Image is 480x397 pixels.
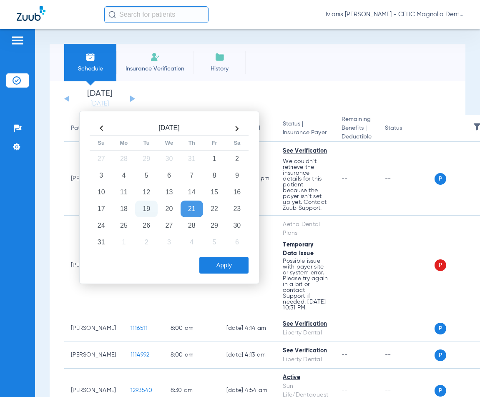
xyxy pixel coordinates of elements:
[283,355,328,364] div: Liberty Dental
[131,352,150,358] span: 1114992
[85,52,95,62] img: Schedule
[215,52,225,62] img: History
[71,124,117,133] div: Patient Name
[113,122,226,136] th: [DATE]
[283,220,328,238] div: Aetna Dental Plans
[131,387,153,393] span: 1293540
[17,6,45,21] img: Zuub Logo
[283,128,328,137] span: Insurance Payer
[220,342,276,369] td: [DATE] 4:13 AM
[342,133,372,141] span: Deductible
[342,325,348,331] span: --
[220,315,276,342] td: [DATE] 4:14 AM
[200,65,239,73] span: History
[435,323,446,334] span: P
[64,342,124,369] td: [PERSON_NAME]
[64,315,124,342] td: [PERSON_NAME]
[199,257,249,274] button: Apply
[342,262,348,268] span: --
[335,115,378,142] th: Remaining Benefits |
[435,385,446,397] span: P
[435,349,446,361] span: P
[283,373,328,382] div: Active
[283,329,328,337] div: Liberty Dental
[75,100,125,108] a: [DATE]
[150,52,160,62] img: Manual Insurance Verification
[75,90,125,108] li: [DATE]
[342,387,348,393] span: --
[283,158,328,211] p: We couldn’t retrieve the insurance details for this patient because the payer isn’t set up yet. C...
[378,115,435,142] th: Status
[378,315,435,342] td: --
[435,173,446,185] span: P
[131,325,148,331] span: 1116511
[378,342,435,369] td: --
[164,342,220,369] td: 8:00 AM
[123,65,187,73] span: Insurance Verification
[342,352,348,358] span: --
[435,259,446,271] span: P
[71,124,108,133] div: Patient Name
[283,258,328,311] p: Possible issue with payer site or system error. Please try again in a bit or contact Support if n...
[326,10,463,19] span: Ivianis [PERSON_NAME] - CFHC Magnolia Dental
[276,115,335,142] th: Status |
[104,6,209,23] input: Search for patients
[342,176,348,181] span: --
[108,11,116,18] img: Search Icon
[11,35,24,45] img: hamburger-icon
[283,147,328,156] div: See Verification
[283,347,328,355] div: See Verification
[378,216,435,315] td: --
[164,315,220,342] td: 8:00 AM
[283,320,328,329] div: See Verification
[70,65,110,73] span: Schedule
[283,242,314,256] span: Temporary Data Issue
[378,142,435,216] td: --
